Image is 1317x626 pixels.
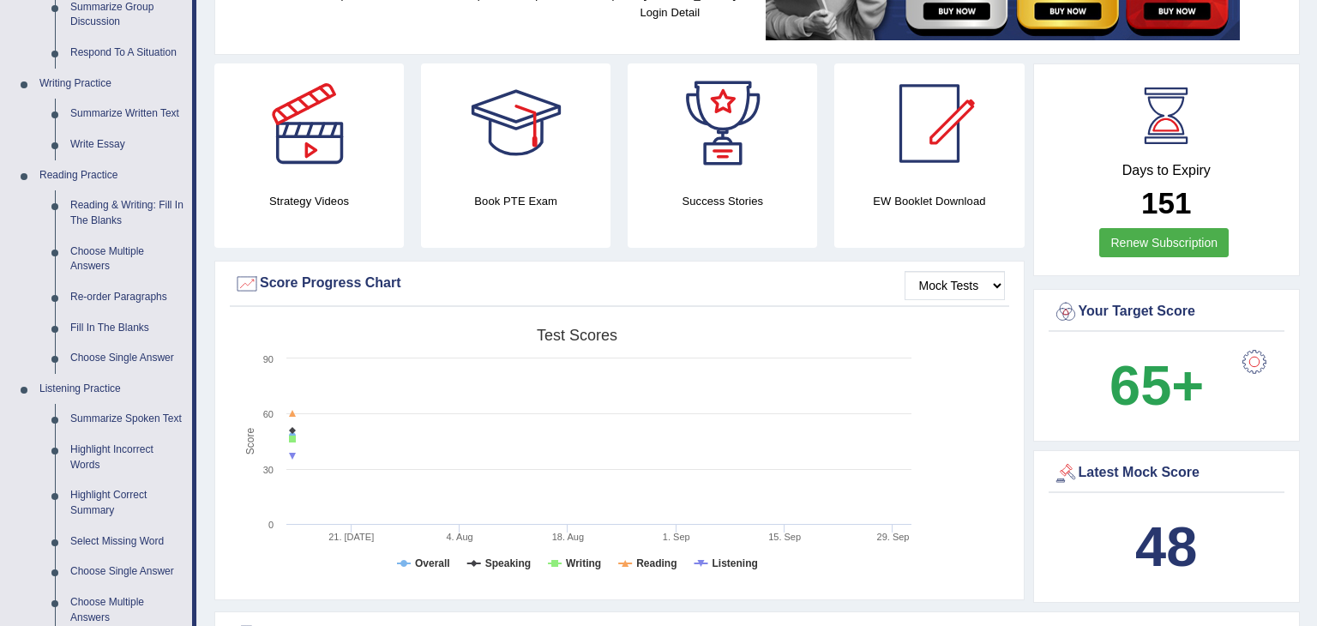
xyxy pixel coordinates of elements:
a: Re-order Paragraphs [63,282,192,313]
a: Write Essay [63,129,192,160]
a: Highlight Correct Summary [63,480,192,526]
b: 151 [1141,186,1191,220]
a: Choose Single Answer [63,343,192,374]
b: 65+ [1110,354,1204,417]
a: Respond To A Situation [63,38,192,69]
a: Listening Practice [32,374,192,405]
tspan: Speaking [485,557,531,569]
tspan: Reading [636,557,677,569]
div: Your Target Score [1053,299,1281,325]
a: Choose Multiple Answers [63,237,192,282]
a: Select Missing Word [63,527,192,557]
a: Fill In The Blanks [63,313,192,344]
h4: Book PTE Exam [421,192,610,210]
a: Renew Subscription [1099,228,1229,257]
tspan: 29. Sep [877,532,910,542]
a: Choose Single Answer [63,557,192,587]
tspan: Overall [415,557,450,569]
a: Highlight Incorrect Words [63,435,192,480]
tspan: 15. Sep [768,532,801,542]
a: Summarize Spoken Text [63,404,192,435]
div: Latest Mock Score [1053,460,1281,486]
tspan: 1. Sep [663,532,690,542]
h4: EW Booklet Download [834,192,1024,210]
tspan: Score [244,428,256,455]
tspan: Writing [566,557,601,569]
b: 48 [1135,515,1197,578]
a: Writing Practice [32,69,192,99]
text: 30 [263,465,274,475]
a: Summarize Written Text [63,99,192,129]
tspan: Listening [713,557,758,569]
tspan: Test scores [537,327,617,344]
div: Score Progress Chart [234,271,1005,297]
h4: Strategy Videos [214,192,404,210]
a: Reading Practice [32,160,192,191]
h4: Days to Expiry [1053,163,1281,178]
h4: Success Stories [628,192,817,210]
tspan: 4. Aug [446,532,472,542]
text: 0 [268,520,274,530]
text: 60 [263,409,274,419]
text: 90 [263,354,274,364]
tspan: 21. [DATE] [328,532,374,542]
tspan: 18. Aug [552,532,584,542]
a: Reading & Writing: Fill In The Blanks [63,190,192,236]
